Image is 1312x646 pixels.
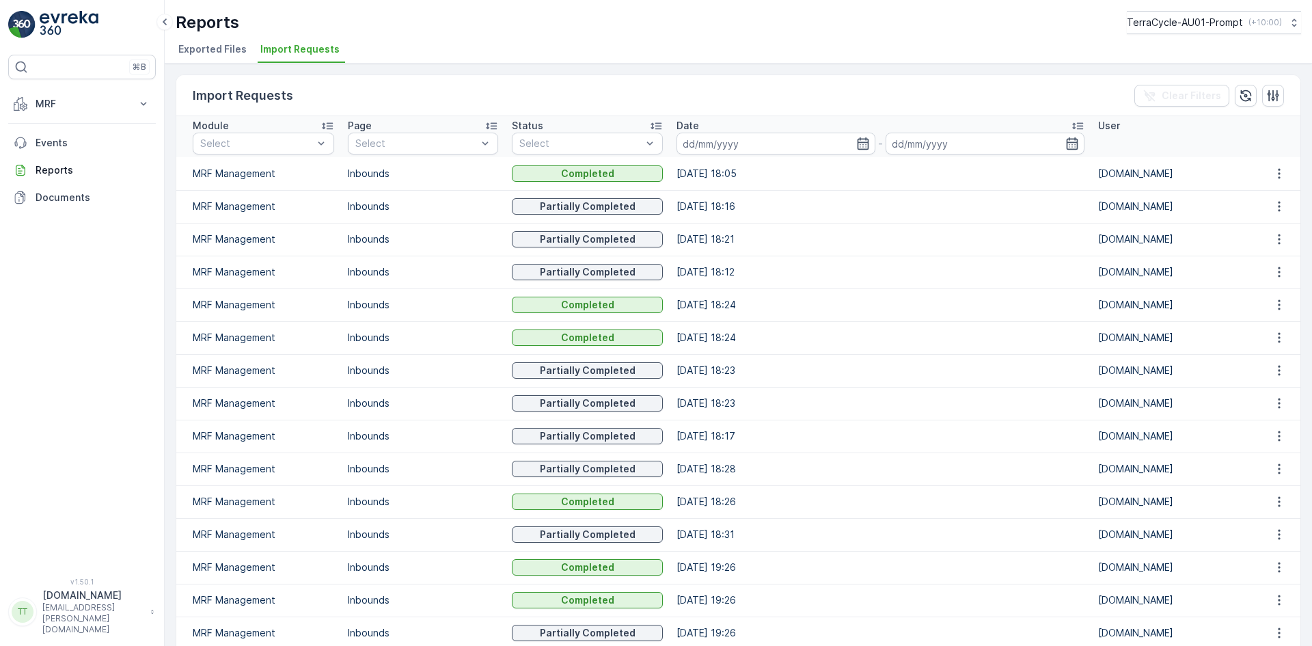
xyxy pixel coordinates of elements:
td: [DATE] 18:23 [670,387,1091,420]
p: MRF Management [193,298,334,312]
p: Inbounds [348,200,499,213]
p: MRF Management [193,167,334,180]
p: Import Requests [193,86,293,105]
p: Completed [561,495,614,509]
td: [DATE] 18:05 [670,157,1091,190]
p: [DOMAIN_NAME] [1098,167,1249,180]
a: Events [8,129,156,157]
a: Reports [8,157,156,184]
button: MRF [8,90,156,118]
p: Completed [561,561,614,574]
p: Select [519,137,642,150]
p: Date [676,119,699,133]
p: [DOMAIN_NAME] [42,589,143,602]
button: Completed [512,494,663,510]
p: Partially Completed [540,528,635,541]
p: [DOMAIN_NAME] [1098,265,1249,279]
p: Completed [561,167,614,180]
p: Partially Completed [540,364,635,377]
p: Inbounds [348,167,499,180]
button: Partially Completed [512,526,663,543]
button: Partially Completed [512,461,663,477]
button: Partially Completed [512,198,663,215]
p: Inbounds [348,495,499,509]
td: [DATE] 18:26 [670,485,1091,518]
p: Partially Completed [540,265,635,279]
button: Partially Completed [512,264,663,280]
p: Partially Completed [540,429,635,443]
p: [EMAIL_ADDRESS][PERSON_NAME][DOMAIN_NAME] [42,602,143,635]
td: [DATE] 19:26 [670,551,1091,584]
p: [DOMAIN_NAME] [1098,396,1249,410]
p: Inbounds [348,265,499,279]
p: Completed [561,298,614,312]
button: Completed [512,592,663,608]
p: [DOMAIN_NAME] [1098,462,1249,476]
p: MRF Management [193,528,334,541]
a: Documents [8,184,156,211]
img: logo [8,11,36,38]
button: Completed [512,165,663,182]
p: Reports [36,163,150,177]
td: [DATE] 18:23 [670,354,1091,387]
p: Select [200,137,313,150]
p: ⌘B [133,62,146,72]
p: MRF Management [193,331,334,345]
td: [DATE] 18:16 [670,190,1091,223]
p: MRF Management [193,232,334,246]
p: MRF Management [193,495,334,509]
p: Inbounds [348,331,499,345]
td: [DATE] 19:26 [670,584,1091,617]
input: dd/mm/yyyy [886,133,1084,154]
p: Inbounds [348,593,499,607]
button: Partially Completed [512,428,663,444]
button: Clear Filters [1134,85,1229,107]
p: Partially Completed [540,232,635,246]
p: Inbounds [348,232,499,246]
p: [DOMAIN_NAME] [1098,364,1249,377]
button: TerraCycle-AU01-Prompt(+10:00) [1127,11,1301,34]
p: Reports [176,12,239,33]
p: [DOMAIN_NAME] [1098,528,1249,541]
p: MRF Management [193,593,334,607]
p: [DOMAIN_NAME] [1098,331,1249,345]
p: [DOMAIN_NAME] [1098,626,1249,640]
p: MRF Management [193,429,334,443]
td: [DATE] 18:31 [670,518,1091,551]
div: TT [12,601,33,623]
button: Partially Completed [512,362,663,379]
p: MRF Management [193,396,334,410]
p: MRF Management [193,200,334,213]
span: Exported Files [178,42,247,56]
p: [DOMAIN_NAME] [1098,232,1249,246]
p: Completed [561,593,614,607]
td: [DATE] 18:24 [670,321,1091,354]
p: Completed [561,331,614,345]
p: Select [355,137,478,150]
p: [DOMAIN_NAME] [1098,200,1249,213]
p: Inbounds [348,396,499,410]
p: MRF [36,97,128,111]
p: [DOMAIN_NAME] [1098,593,1249,607]
td: [DATE] 18:17 [670,420,1091,453]
td: [DATE] 18:28 [670,453,1091,485]
input: dd/mm/yyyy [676,133,875,154]
p: Partially Completed [540,396,635,410]
span: Import Requests [260,42,340,56]
p: Inbounds [348,429,499,443]
td: [DATE] 18:24 [670,288,1091,321]
p: Events [36,136,150,150]
p: Page [348,119,372,133]
button: Partially Completed [512,625,663,641]
p: User [1098,119,1120,133]
p: MRF Management [193,364,334,377]
p: MRF Management [193,561,334,574]
p: Inbounds [348,528,499,541]
p: Inbounds [348,626,499,640]
p: MRF Management [193,626,334,640]
p: MRF Management [193,462,334,476]
p: TerraCycle-AU01-Prompt [1127,16,1243,29]
p: - [878,135,883,152]
img: logo_light-DOdMpM7g.png [40,11,98,38]
p: [DOMAIN_NAME] [1098,495,1249,509]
